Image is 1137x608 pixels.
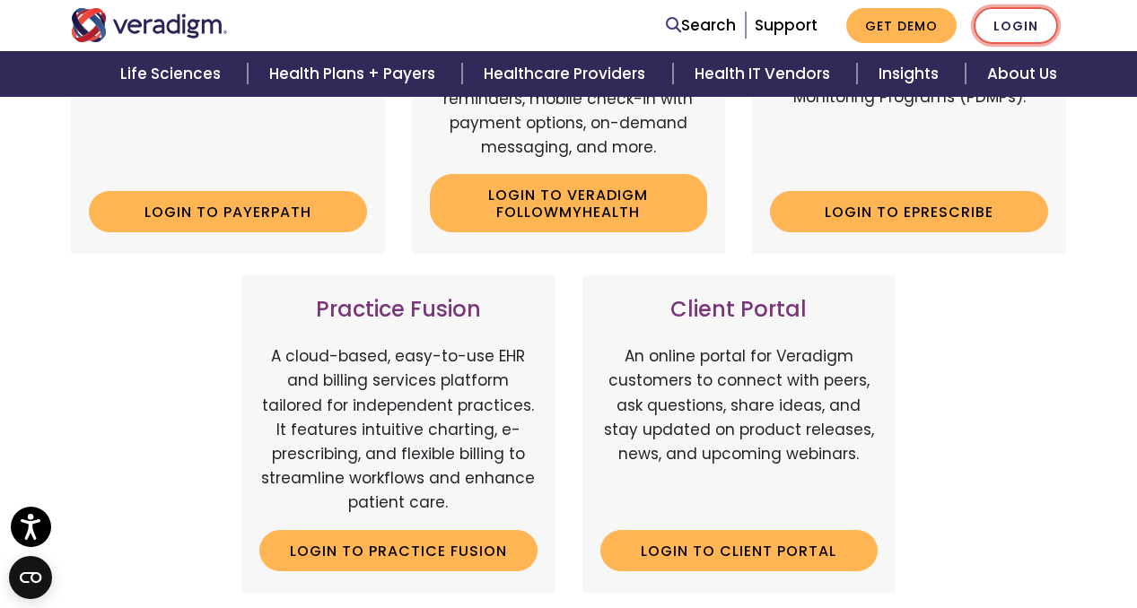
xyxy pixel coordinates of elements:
[71,8,228,42] img: Veradigm logo
[974,7,1058,44] a: Login
[966,51,1079,97] a: About Us
[430,174,708,232] a: Login to Veradigm FollowMyHealth
[755,14,818,36] a: Support
[600,297,879,323] h3: Client Portal
[462,51,672,97] a: Healthcare Providers
[259,530,538,571] a: Login to Practice Fusion
[259,344,538,515] p: A cloud-based, easy-to-use EHR and billing services platform tailored for independent practices. ...
[770,191,1048,232] a: Login to ePrescribe
[600,344,879,515] p: An online portal for Veradigm customers to connect with peers, ask questions, share ideas, and st...
[248,51,462,97] a: Health Plans + Payers
[99,51,248,97] a: Life Sciences
[259,297,538,323] h3: Practice Fusion
[792,497,1115,586] iframe: Drift Chat Widget
[846,8,957,43] a: Get Demo
[857,51,966,97] a: Insights
[666,13,736,38] a: Search
[673,51,857,97] a: Health IT Vendors
[600,530,879,571] a: Login to Client Portal
[89,191,367,232] a: Login to Payerpath
[9,556,52,599] button: Open CMP widget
